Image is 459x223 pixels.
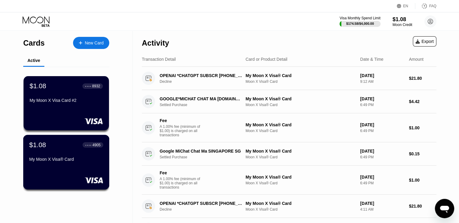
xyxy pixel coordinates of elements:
[142,90,436,113] div: GOOGLE*MICHAT CHAT MA [DOMAIN_NAME][URL]Settled PurchaseMy Moon X Visa® CardMoon X Visa® Card[DAT...
[85,85,91,87] div: ● ● ● ●
[85,40,104,46] div: New Card
[409,125,436,130] div: $1.00
[360,181,404,185] div: 6:49 PM
[360,79,404,84] div: 9:12 AM
[246,129,355,133] div: Moon X Visa® Card
[160,207,249,212] div: Decline
[24,135,109,189] div: $1.08● ● ● ●4905My Moon X Visa® Card
[397,3,415,9] div: EN
[160,155,249,159] div: Settled Purchase
[29,157,103,162] div: My Moon X Visa® Card
[246,155,355,159] div: Moon X Visa® Card
[246,149,355,154] div: My Moon X Visa® Card
[142,113,436,142] div: FeeA 1.00% fee (minimum of $1.00) is charged on all transactionsMy Moon X Visa® CardMoon X Visa® ...
[413,36,436,47] div: Export
[92,84,100,88] div: 8932
[142,166,436,195] div: FeeA 1.00% fee (minimum of $1.00) is charged on all transactionsMy Moon X Visa® CardMoon X Visa® ...
[416,39,434,44] div: Export
[429,4,436,8] div: FAQ
[23,39,45,47] div: Cards
[160,124,205,137] div: A 1.00% fee (minimum of $1.00) is charged on all transactions
[409,204,436,208] div: $21.80
[142,57,176,62] div: Transaction Detail
[393,16,412,23] div: $1.08
[246,73,355,78] div: My Moon X Visa® Card
[160,149,242,154] div: Google MiChat Chat Ma SINGAPORE SG
[160,103,249,107] div: Settled Purchase
[409,178,436,183] div: $1.00
[360,57,383,62] div: Date & Time
[393,23,412,27] div: Moon Credit
[160,177,205,189] div: A 1.00% fee (minimum of $1.00) is charged on all transactions
[339,16,380,27] div: Visa Monthly Spend Limit$174.58/$4,000.00
[409,76,436,81] div: $21.80
[246,96,355,101] div: My Moon X Visa® Card
[29,141,46,149] div: $1.08
[73,37,109,49] div: New Card
[142,142,436,166] div: Google MiChat Chat Ma SINGAPORE SGSettled PurchaseMy Moon X Visa® CardMoon X Visa® Card[DATE]6:49...
[142,67,436,90] div: OPENAI *CHATGPT SUBSCR [PHONE_NUMBER] USDeclineMy Moon X Visa® CardMoon X Visa® Card[DATE]9:12 AM...
[92,143,100,147] div: 4905
[160,96,242,101] div: GOOGLE*MICHAT CHAT MA [DOMAIN_NAME][URL]
[360,207,404,212] div: 4:11 AM
[360,149,404,154] div: [DATE]
[246,201,355,206] div: My Moon X Visa® Card
[339,16,380,20] div: Visa Monthly Spend Limit
[346,22,374,25] div: $174.58 / $4,000.00
[160,118,202,123] div: Fee
[403,4,408,8] div: EN
[393,16,412,27] div: $1.08Moon Credit
[409,99,436,104] div: $4.42
[30,82,46,90] div: $1.08
[160,79,249,84] div: Decline
[360,201,404,206] div: [DATE]
[409,57,423,62] div: Amount
[85,144,91,146] div: ● ● ● ●
[360,103,404,107] div: 6:49 PM
[360,96,404,101] div: [DATE]
[142,39,169,47] div: Activity
[27,58,40,63] div: Active
[24,76,109,130] div: $1.08● ● ● ●8932My Moon X Visa Card #2
[415,3,436,9] div: FAQ
[360,122,404,127] div: [DATE]
[360,73,404,78] div: [DATE]
[360,155,404,159] div: 6:49 PM
[246,79,355,84] div: Moon X Visa® Card
[246,175,355,179] div: My Moon X Visa® Card
[246,207,355,212] div: Moon X Visa® Card
[246,122,355,127] div: My Moon X Visa® Card
[142,195,436,218] div: OPENAI *CHATGPT SUBSCR [PHONE_NUMBER] USDeclineMy Moon X Visa® CardMoon X Visa® Card[DATE]4:11 AM...
[246,103,355,107] div: Moon X Visa® Card
[360,175,404,179] div: [DATE]
[160,201,242,206] div: OPENAI *CHATGPT SUBSCR [PHONE_NUMBER] US
[435,199,454,218] iframe: Button to launch messaging window
[409,151,436,156] div: $0.15
[160,170,202,175] div: Fee
[30,98,103,103] div: My Moon X Visa Card #2
[360,129,404,133] div: 6:49 PM
[246,181,355,185] div: Moon X Visa® Card
[160,73,242,78] div: OPENAI *CHATGPT SUBSCR [PHONE_NUMBER] US
[246,57,288,62] div: Card or Product Detail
